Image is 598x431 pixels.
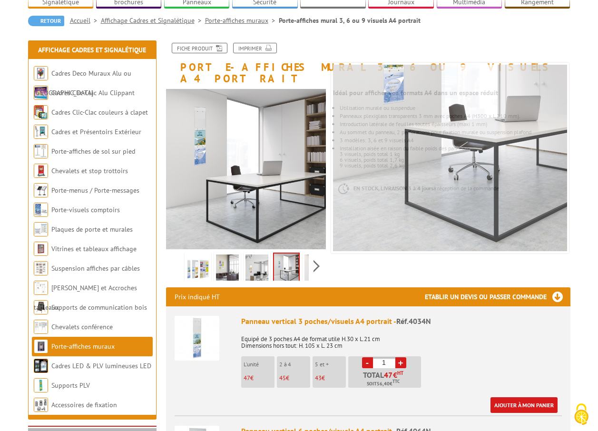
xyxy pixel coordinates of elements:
[244,374,250,382] span: 47
[274,254,299,283] img: panneau_vertical_9_poches_visuels_a4_portrait_4094n_2.jpg
[34,164,48,178] img: Chevalets et stop trottoirs
[34,398,48,412] img: Accessoires de fixation
[34,125,48,139] img: Cadres et Présentoirs Extérieur
[34,203,48,217] img: Porte-visuels comptoirs
[51,167,128,175] a: Chevalets et stop trottoirs
[34,339,48,353] img: Porte-affiches muraux
[51,303,147,312] a: Supports de communication bois
[51,147,135,156] a: Porte-affiches de sol sur pied
[101,16,205,25] a: Affichage Cadres et Signalétique
[34,284,137,312] a: [PERSON_NAME] et Accroches tableaux
[244,361,274,368] p: L'unité
[51,206,120,214] a: Porte-visuels comptoirs
[34,66,48,80] img: Cadres Deco Muraux Alu ou Bois
[186,255,209,284] img: porte_affiches_muraux_4034n.jpg
[34,144,48,158] img: Porte-affiches de sol sur pied
[34,183,48,197] img: Porte-menus / Porte-messages
[241,329,562,349] p: Equipé de 3 poches A4 de format utile H.30 x L.21 cm Dimensions hors tout: H. 105 x L. 23 cm
[51,323,113,331] a: Chevalets conférence
[175,316,219,361] img: Panneau vertical 3 poches/visuels A4 portrait
[315,375,346,382] p: €
[377,380,390,388] span: 56,40
[312,258,321,274] span: Next
[51,245,137,253] a: Vitrines et tableaux affichage
[34,105,48,119] img: Cadres Clic-Clac couleurs à clapet
[51,362,151,370] a: Cadres LED & PLV lumineuses LED
[34,242,48,256] img: Vitrines et tableaux affichage
[397,370,403,376] sup: HT
[565,399,598,431] button: Cookies (fenêtre modale)
[315,361,346,368] p: 5 et +
[34,281,48,295] img: Cimaises et Accroches tableaux
[51,264,140,273] a: Suspension affiches par câbles
[172,43,227,53] a: Fiche produit
[51,186,139,195] a: Porte-menus / Porte-messages
[166,89,326,249] img: panneau_vertical_9_poches_visuels_a4_portrait_4094n_2.jpg
[384,371,393,379] span: 47
[51,88,135,97] a: Cadres Clic-Clac Alu Clippant
[216,255,239,284] img: panneau_vertical_9_poches_visuels_a4_portrait_4094n.jpg
[279,374,286,382] span: 45
[38,46,146,54] a: Affichage Cadres et Signalétique
[396,316,431,326] span: Réf.4034N
[205,16,279,25] a: Porte-affiches muraux
[51,108,148,117] a: Cadres Clic-Clac couleurs à clapet
[315,374,322,382] span: 43
[279,16,421,25] li: Porte-affiches mural 3, 6 ou 9 visuels A4 portrait
[233,43,277,53] a: Imprimer
[51,342,115,351] a: Porte-affiches muraux
[51,127,141,136] a: Cadres et Présentoirs Extérieur
[51,225,133,234] a: Plaques de porte et murales
[392,379,400,384] sup: TTC
[28,16,64,26] a: Retour
[362,357,373,368] a: -
[34,69,131,97] a: Cadres Deco Muraux Alu ou [GEOGRAPHIC_DATA]
[34,320,48,334] img: Chevalets conférence
[245,255,268,284] img: panneau_vertical_9_poches_visuels_a4_portrait_4094n_1.jpg
[34,222,48,236] img: Plaques de porte et murales
[425,287,570,306] h3: Etablir un devis ou passer commande
[244,375,274,382] p: €
[367,380,400,388] span: Soit €
[279,361,310,368] p: 2 à 4
[304,255,327,284] img: panneau_vertical_9_poches_visuels_a4_portrait_4094n_3.jpg
[569,402,593,426] img: Cookies (fenêtre modale)
[51,381,90,390] a: Supports PLV
[490,397,558,413] a: Ajouter à mon panier
[351,371,421,388] p: Total
[395,357,406,368] a: +
[34,378,48,392] img: Supports PLV
[393,371,397,379] span: €
[34,359,48,373] img: Cadres LED & PLV lumineuses LED
[51,401,117,409] a: Accessoires de fixation
[279,375,310,382] p: €
[70,16,101,25] a: Accueil
[34,261,48,275] img: Suspension affiches par câbles
[175,287,220,306] p: Prix indiqué HT
[241,316,562,327] div: Panneau vertical 3 poches/visuels A4 portrait -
